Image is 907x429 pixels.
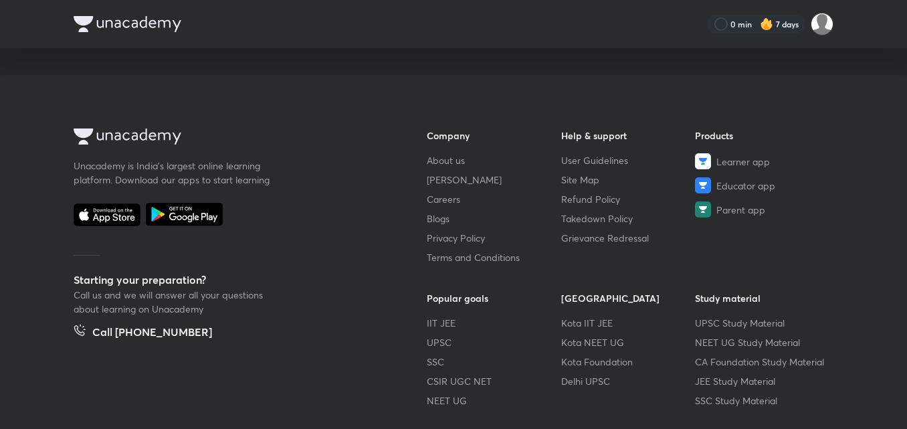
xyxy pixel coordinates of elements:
[695,355,829,369] a: CA Foundation Study Material
[695,177,829,193] a: Educator app
[427,250,561,264] a: Terms and Conditions
[695,201,829,218] a: Parent app
[561,316,696,330] a: Kota IIT JEE
[716,179,775,193] span: Educator app
[561,355,696,369] a: Kota Foundation
[695,374,829,388] a: JEE Study Material
[695,128,829,143] h6: Products
[561,374,696,388] a: Delhi UPSC
[427,173,561,187] a: [PERSON_NAME]
[695,177,711,193] img: Educator app
[561,211,696,226] a: Takedown Policy
[74,159,274,187] p: Unacademy is India’s largest online learning platform. Download our apps to start learning
[74,128,181,145] img: Company Logo
[695,316,829,330] a: UPSC Study Material
[74,324,212,343] a: Call [PHONE_NUMBER]
[561,335,696,349] a: Kota NEET UG
[561,173,696,187] a: Site Map
[427,374,561,388] a: CSIR UGC NET
[74,272,384,288] h5: Starting your preparation?
[427,335,561,349] a: UPSC
[427,291,561,305] h6: Popular goals
[695,153,829,169] a: Learner app
[427,211,561,226] a: Blogs
[74,288,274,316] p: Call us and we will answer all your questions about learning on Unacademy
[427,192,561,206] a: Careers
[427,153,561,167] a: About us
[92,324,212,343] h5: Call [PHONE_NUMBER]
[561,291,696,305] h6: [GEOGRAPHIC_DATA]
[716,203,765,217] span: Parent app
[427,316,561,330] a: IIT JEE
[561,153,696,167] a: User Guidelines
[561,128,696,143] h6: Help & support
[695,335,829,349] a: NEET UG Study Material
[695,153,711,169] img: Learner app
[427,192,460,206] span: Careers
[811,13,833,35] img: pradhap B
[74,128,384,148] a: Company Logo
[427,231,561,245] a: Privacy Policy
[561,231,696,245] a: Grievance Redressal
[716,155,770,169] span: Learner app
[427,128,561,143] h6: Company
[74,16,181,32] img: Company Logo
[695,394,829,408] a: SSC Study Material
[561,192,696,206] a: Refund Policy
[695,201,711,218] img: Parent app
[695,291,829,305] h6: Study material
[427,355,561,369] a: SSC
[427,394,561,408] a: NEET UG
[760,17,773,31] img: streak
